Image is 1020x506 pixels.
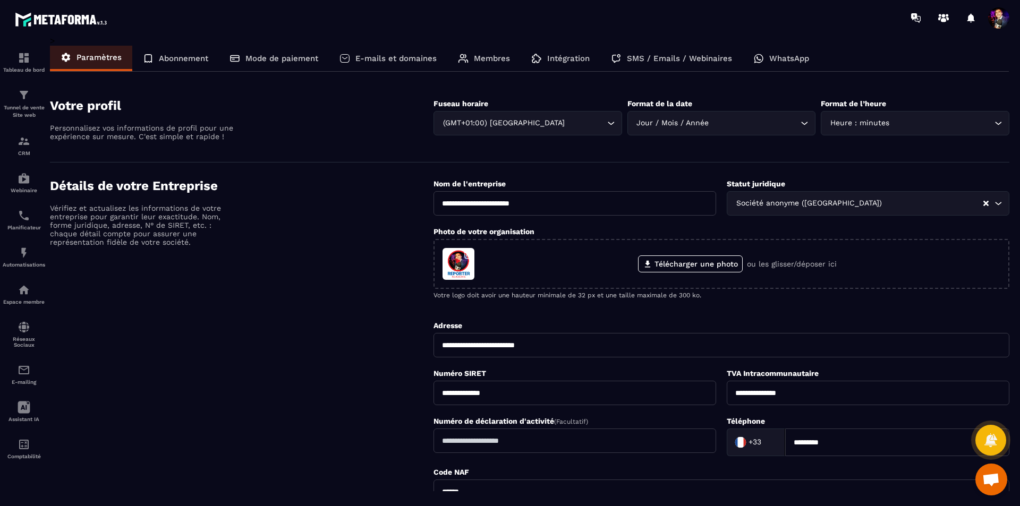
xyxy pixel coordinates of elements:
div: Search for option [433,111,622,135]
img: email [18,364,30,376]
label: Photo de votre organisation [433,227,534,236]
p: Paramètres [76,53,122,62]
input: Search for option [711,117,798,129]
a: automationsautomationsEspace membre [3,276,45,313]
img: automations [18,284,30,296]
img: automations [18,246,30,259]
button: Clear Selected [983,200,989,208]
label: Fuseau horaire [433,99,488,108]
a: accountantaccountantComptabilité [3,430,45,467]
img: automations [18,172,30,185]
p: Abonnement [159,54,208,63]
img: accountant [18,438,30,451]
label: Statut juridique [727,179,785,188]
p: Votre logo doit avoir une hauteur minimale de 32 px et une taille maximale de 300 ko. [433,291,1009,299]
div: Search for option [821,111,1009,135]
label: Nom de l'entreprise [433,179,506,188]
label: TVA Intracommunautaire [727,369,819,378]
p: Membres [474,54,510,63]
input: Search for option [567,117,605,129]
span: Heure : minutes [828,117,891,129]
a: emailemailE-mailing [3,356,45,393]
p: Personnalisez vos informations de profil pour une expérience sur mesure. C'est simple et rapide ! [50,124,236,141]
a: formationformationTunnel de vente Site web [3,81,45,127]
p: WhatsApp [769,54,809,63]
a: Assistant IA [3,393,45,430]
p: Espace membre [3,299,45,305]
div: Search for option [727,191,1009,216]
a: schedulerschedulerPlanificateur [3,201,45,238]
a: automationsautomationsWebinaire [3,164,45,201]
label: Format de l’heure [821,99,886,108]
span: (GMT+01:00) [GEOGRAPHIC_DATA] [440,117,567,129]
img: formation [18,52,30,64]
p: Intégration [547,54,590,63]
label: Code NAF [433,468,469,476]
label: Numéro de déclaration d'activité [433,417,588,425]
h4: Détails de votre Entreprise [50,178,433,193]
a: social-networksocial-networkRéseaux Sociaux [3,313,45,356]
input: Search for option [763,434,774,450]
p: SMS / Emails / Webinaires [627,54,732,63]
p: Webinaire [3,187,45,193]
p: E-mails et domaines [355,54,437,63]
label: Format de la date [627,99,692,108]
p: Tunnel de vente Site web [3,104,45,119]
div: Search for option [727,428,785,456]
div: Search for option [627,111,816,135]
img: scheduler [18,209,30,222]
label: Télécharger une photo [638,255,743,272]
label: Téléphone [727,417,765,425]
p: Planificateur [3,225,45,230]
img: social-network [18,321,30,333]
p: CRM [3,150,45,156]
img: logo [15,10,110,29]
p: Comptabilité [3,453,45,459]
p: Réseaux Sociaux [3,336,45,348]
p: Assistant IA [3,416,45,422]
span: +33 [749,437,761,448]
a: formationformationCRM [3,127,45,164]
img: formation [18,89,30,101]
a: automationsautomationsAutomatisations [3,238,45,276]
label: Numéro SIRET [433,369,486,378]
label: Adresse [433,321,462,330]
input: Search for option [884,198,982,209]
p: Mode de paiement [245,54,318,63]
p: Automatisations [3,262,45,268]
img: formation [18,135,30,148]
p: E-mailing [3,379,45,385]
input: Search for option [891,117,992,129]
p: ou les glisser/déposer ici [747,260,837,268]
p: Tableau de bord [3,67,45,73]
p: Vérifiez et actualisez les informations de votre entreprise pour garantir leur exactitude. Nom, f... [50,204,236,246]
img: Country Flag [730,432,751,453]
div: Ouvrir le chat [975,464,1007,495]
span: Jour / Mois / Année [634,117,711,129]
a: formationformationTableau de bord [3,44,45,81]
h4: Votre profil [50,98,433,113]
span: Société anonyme ([GEOGRAPHIC_DATA]) [734,198,884,209]
span: (Facultatif) [554,418,588,425]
